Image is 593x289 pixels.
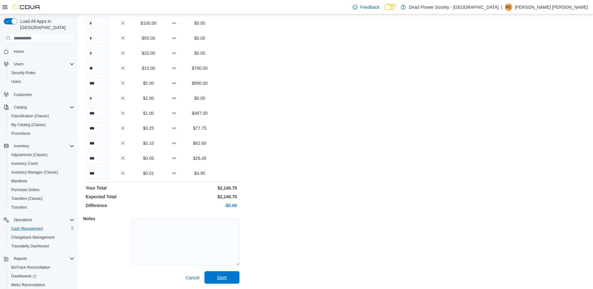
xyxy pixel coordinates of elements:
[6,177,77,185] button: Manifests
[186,275,199,281] span: Cancel
[6,185,77,194] button: Purchase Orders
[6,242,77,251] button: Traceabilty Dashboard
[163,185,237,191] p: $2,140.75
[86,137,109,150] input: Quantity
[9,272,39,280] a: Dashboards
[6,159,77,168] button: Inventory Count
[11,226,43,231] span: Cash Management
[14,49,24,54] span: Home
[6,224,77,233] button: Cash Management
[86,47,109,59] input: Quantity
[9,264,53,271] a: BioTrack Reconciliation
[11,91,34,99] a: Customers
[86,32,109,44] input: Quantity
[11,235,54,240] span: Chargeback Management
[6,272,77,281] a: Dashboards
[360,4,379,10] span: Feedback
[11,48,74,55] span: Home
[137,50,160,56] p: $20.00
[86,185,160,191] p: Your Total
[9,281,48,289] a: Metrc Reconciliation
[9,130,33,137] a: Promotions
[11,104,29,111] button: Catalog
[9,177,30,185] a: Manifests
[9,195,45,202] a: Transfers (Classic)
[6,168,77,177] button: Inventory Manager (Classic)
[137,140,160,146] p: $0.10
[14,256,27,261] span: Reports
[9,204,74,211] span: Transfers
[11,70,35,75] span: Security Roles
[9,225,45,232] a: Cash Management
[11,161,38,166] span: Inventory Count
[86,77,109,89] input: Quantity
[6,120,77,129] button: My Catalog (Classic)
[11,90,74,98] span: Customers
[9,160,40,167] a: Inventory Count
[6,263,77,272] button: BioTrack Reconciliation
[384,4,398,10] input: Dark Mode
[11,255,74,262] span: Reports
[137,125,160,131] p: $0.25
[11,170,58,175] span: Inventory Manager (Classic)
[11,274,36,279] span: Dashboards
[11,216,35,224] button: Operations
[188,65,211,71] p: $790.00
[18,18,74,31] span: Load All Apps in [GEOGRAPHIC_DATA]
[14,92,32,97] span: Customers
[9,151,50,159] a: Adjustments (Classic)
[188,125,211,131] p: $77.75
[9,264,74,271] span: BioTrack Reconciliation
[11,131,30,136] span: Promotions
[183,271,202,284] button: Cancel
[14,62,23,67] span: Users
[9,160,74,167] span: Inventory Count
[515,3,588,11] p: [PERSON_NAME] [PERSON_NAME]
[86,194,160,200] p: Expected Total
[11,104,74,111] span: Catalog
[14,105,27,110] span: Catalog
[188,20,211,26] p: $0.00
[188,80,211,86] p: $690.00
[1,47,77,56] button: Home
[11,79,21,84] span: Users
[188,95,211,101] p: $0.00
[11,122,46,127] span: My Catalog (Classic)
[9,242,74,250] span: Traceabilty Dashboard
[501,3,502,11] p: |
[11,114,49,119] span: Classification (Classic)
[9,69,38,77] a: Security Roles
[6,129,77,138] button: Promotions
[137,65,160,71] p: $10.00
[9,169,61,176] a: Inventory Manager (Classic)
[137,95,160,101] p: $2.00
[9,130,74,137] span: Promotions
[188,110,211,116] p: $487.00
[11,244,49,249] span: Traceabilty Dashboard
[204,271,239,284] button: Save
[1,142,77,150] button: Inventory
[409,3,499,11] p: Dead Flower Society - [GEOGRAPHIC_DATA]
[11,60,26,68] button: Users
[1,60,77,68] button: Users
[9,78,23,85] a: Users
[9,272,74,280] span: Dashboards
[11,142,32,150] button: Inventory
[6,203,77,212] button: Transfers
[9,234,74,241] span: Chargeback Management
[6,112,77,120] button: Classification (Classic)
[11,48,26,55] a: Home
[86,167,109,180] input: Quantity
[14,144,29,149] span: Inventory
[9,186,74,194] span: Purchase Orders
[163,194,237,200] p: $2,140.75
[505,3,512,11] div: Kennedy Calvarese
[6,150,77,159] button: Adjustments (Classic)
[188,170,211,176] p: $4.95
[188,140,211,146] p: $62.60
[506,3,511,11] span: KC
[9,121,74,129] span: My Catalog (Classic)
[9,234,57,241] a: Chargeback Management
[6,233,77,242] button: Chargeback Management
[188,155,211,161] p: $28.45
